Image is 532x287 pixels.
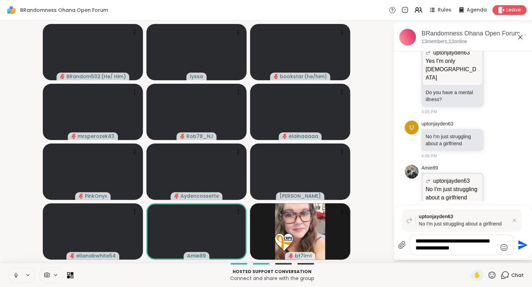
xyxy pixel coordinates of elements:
[421,38,467,45] p: 13 members, 13 online
[190,73,203,80] span: lyssa
[405,165,419,179] img: https://sharewell-space-live.sfo3.digitaloceanspaces.com/user-generated/c3bd44a5-f966-4702-9748-c...
[426,89,479,103] p: Do you have a mental illness?
[511,272,524,279] span: Chat
[304,73,327,80] span: ( he/him )
[79,194,83,198] span: audio-muted
[66,73,100,80] span: BRandom502
[70,253,75,258] span: audio-muted
[399,29,416,46] img: BRandomness Ohana Open Forum, Oct 13
[426,133,479,147] p: No I'm just struggling about a girlfriend
[421,165,438,172] a: Amie89
[187,252,206,259] span: Amie89
[180,134,185,139] span: audio-muted
[289,133,318,140] span: elainaaaaa
[467,7,487,14] span: Agenda
[433,177,470,185] span: uptonjayden63
[78,275,467,282] p: Connect and share with the group
[78,269,467,275] p: Hosted support conversation
[280,192,321,199] span: [PERSON_NAME]
[421,29,527,38] div: BRandomness Ohana Open Forum, [DATE]
[186,133,213,140] span: Rob78_NJ
[174,194,179,198] span: audio-muted
[280,73,304,80] span: bookstar
[275,203,325,260] img: bt7lmt
[506,7,521,14] span: Leave
[500,243,508,252] button: Emoji picker
[76,252,116,259] span: ellanabwhite54
[274,74,279,79] span: audio-muted
[6,4,17,16] img: ShareWell Logomark
[71,134,76,139] span: audio-muted
[282,134,287,139] span: audio-muted
[426,185,479,202] p: No I'm just struggling about a girlfriend
[85,192,107,199] span: PinkOnyx
[419,213,508,220] span: uptonjayden63
[101,73,126,80] span: ( He/ Him )
[421,153,437,159] span: 4:06 PM
[474,271,481,279] span: ✋
[438,7,451,14] span: Rules
[78,133,114,140] span: mrsperozek43
[514,237,530,253] button: Send
[416,238,497,252] textarea: Type your message
[419,220,508,228] p: No I'm just struggling about a girlfriend
[410,123,414,132] span: u
[426,57,479,82] p: Yes I'm only [DEMOGRAPHIC_DATA]
[421,121,453,128] a: uptonjayden63
[295,252,312,259] span: bt7lmt
[289,253,293,258] span: audio-muted
[60,74,65,79] span: audio-muted
[20,7,108,14] span: BRandomness Ohana Open Forum
[180,192,219,199] span: Aydencossette
[421,109,437,115] span: 4:05 PM
[433,49,470,57] span: uptonjayden63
